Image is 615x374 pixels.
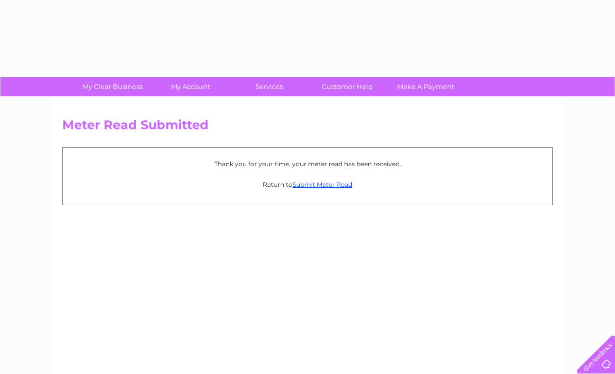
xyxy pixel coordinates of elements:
a: Make A Payment [383,77,468,96]
a: Submit Meter Read [293,181,352,188]
a: My Clear Business [70,77,155,96]
a: My Account [148,77,233,96]
h2: Meter Read Submitted [62,118,553,137]
p: Return to [68,180,547,189]
p: Thank you for your time, your meter read has been received. [68,159,547,169]
a: Customer Help [305,77,390,96]
a: Services [227,77,312,96]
